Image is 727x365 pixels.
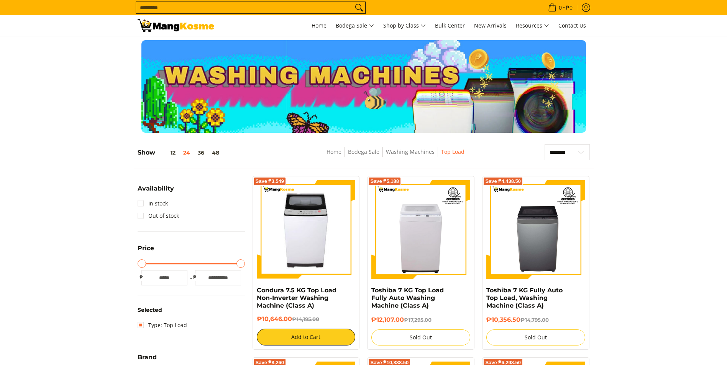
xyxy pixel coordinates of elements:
[470,15,510,36] a: New Arrivals
[386,148,435,155] a: Washing Machines
[565,5,574,10] span: ₱0
[348,148,379,155] a: Bodega Sale
[371,316,470,324] h6: ₱12,107.00
[138,319,187,331] a: Type: Top Load
[555,15,590,36] a: Contact Us
[441,147,464,157] span: Top Load
[179,150,194,156] button: 24
[138,307,245,314] h6: Selected
[332,15,378,36] a: Bodega Sale
[257,329,356,345] button: Add to Cart
[353,2,365,13] button: Search
[546,3,575,12] span: •
[138,149,223,156] h5: Show
[485,179,521,184] span: Save ₱4,438.50
[431,15,469,36] a: Bulk Center
[486,287,563,309] a: Toshiba 7 KG Fully Auto Top Load, Washing Machine (Class A)
[155,150,179,156] button: 12
[520,317,549,323] del: ₱14,795.00
[191,274,199,281] span: ₱
[138,245,154,251] span: Price
[404,317,432,323] del: ₱17,295.00
[327,148,341,155] a: Home
[486,316,585,324] h6: ₱10,356.50
[138,354,157,360] span: Brand
[336,21,374,31] span: Bodega Sale
[370,360,409,365] span: Save ₱10,888.50
[558,22,586,29] span: Contact Us
[138,210,179,222] a: Out of stock
[257,287,336,309] a: Condura 7.5 KG Top Load Non-Inverter Washing Machine (Class A)
[312,22,327,29] span: Home
[486,180,585,279] img: Toshiba 7 KG Fully Auto Top Load, Washing Machine (Class A)
[512,15,553,36] a: Resources
[256,360,284,365] span: Save ₱8,260
[138,274,145,281] span: ₱
[260,180,353,279] img: condura-7.5kg-topload-non-inverter-washing-machine-class-c-full-view-mang-kosme
[256,179,284,184] span: Save ₱3,549
[138,186,174,197] summary: Open
[371,329,470,345] button: Sold Out
[208,150,223,156] button: 48
[257,315,356,323] h6: ₱10,646.00
[383,21,426,31] span: Shop by Class
[138,19,214,32] img: Washing Machines l Mang Kosme: Home Appliances Warehouse Sale Partner Top Load
[486,329,585,345] button: Sold Out
[435,22,465,29] span: Bulk Center
[138,245,154,257] summary: Open
[371,180,470,279] img: Toshiba 7 KG Top Load Fully Auto Washing Machine (Class A)
[370,179,399,184] span: Save ₱5,188
[516,21,549,31] span: Resources
[371,287,444,309] a: Toshiba 7 KG Top Load Fully Auto Washing Machine (Class A)
[274,147,518,165] nav: Breadcrumbs
[558,5,563,10] span: 0
[292,316,319,322] del: ₱14,195.00
[194,150,208,156] button: 36
[308,15,330,36] a: Home
[474,22,507,29] span: New Arrivals
[138,197,168,210] a: In stock
[485,360,521,365] span: Save ₱6,298.50
[138,186,174,192] span: Availability
[379,15,430,36] a: Shop by Class
[222,15,590,36] nav: Main Menu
